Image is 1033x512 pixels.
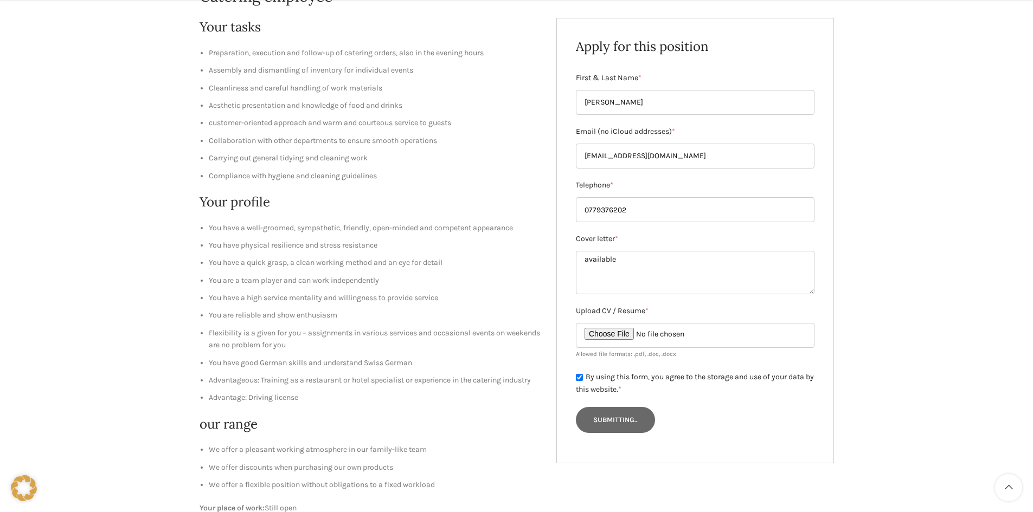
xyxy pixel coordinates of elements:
font: Preparation, execution and follow-up of catering orders, also in the evening hours [209,48,484,57]
font: Cleanliness and careful handling of work materials [209,83,382,93]
font: Advantageous: Training as a restaurant or hotel specialist or experience in the catering industry [209,375,531,385]
font: You are reliable and show enthusiasm [209,310,337,320]
font: Carrying out general tidying and cleaning work [209,153,368,163]
font: You have good German skills and understand Swiss German [209,358,412,367]
font: Apply for this position [576,38,709,55]
font: our range [200,416,258,432]
font: First & Last Name [576,73,638,82]
font: Upload CV / Resume [576,307,645,316]
font: Allowed file formats: .pdf, .doc, .docx [576,351,676,358]
font: Telephone [576,181,610,190]
font: You have a quick grasp, a clean working method and an eye for detail [209,258,442,267]
font: You have physical resilience and stress resistance [209,241,377,250]
font: customer-oriented approach and warm and courteous service to guests [209,118,451,127]
font: Your profile [200,193,270,210]
font: Compliance with hygiene and cleaning guidelines [209,171,377,180]
a: Scroll to top button [995,474,1022,501]
font: You have a high service mentality and willingness to provide service [209,293,438,302]
font: We offer a flexible position without obligations to a fixed workload [209,480,435,489]
font: Collaboration with other departments to ensure smooth operations [209,136,437,145]
font: We offer discounts when purchasing our own products [209,463,393,472]
input: Submitting.. [576,407,655,433]
font: By using this form, you agree to the storage and use of your data by this website. [576,372,814,394]
font: We offer a pleasant working atmosphere in our family-like team [209,445,427,454]
font: You have a well-groomed, sympathetic, friendly, open-minded and competent appearance [209,223,513,232]
font: Assembly and dismantling of inventory for individual events [209,66,413,75]
font: Flexibility is a given for you – assignments in various services and occasional events on weekend... [209,328,540,349]
font: Email (no iCloud addresses) [576,127,672,137]
font: Aesthetic presentation and knowledge of food and drinks [209,101,402,110]
font: Your tasks [200,18,261,35]
font: Advantage: Driving license [209,393,298,402]
font: Cover letter [576,235,615,244]
font: You are a team player and can work independently [209,276,379,285]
